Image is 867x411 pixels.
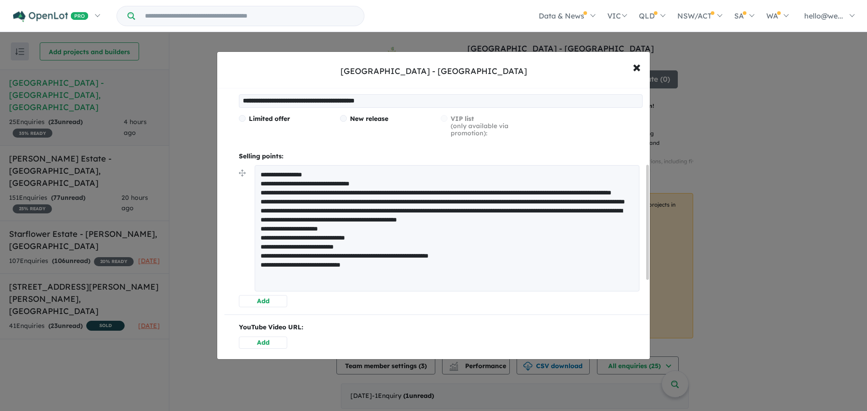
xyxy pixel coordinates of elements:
span: Limited offer [249,115,290,123]
img: drag.svg [239,170,246,176]
img: Openlot PRO Logo White [13,11,89,22]
button: Add [239,337,287,349]
span: hello@we... [804,11,843,20]
p: Selling points: [239,151,643,162]
input: Try estate name, suburb, builder or developer [137,6,362,26]
button: Add [239,295,287,307]
span: New release [350,115,388,123]
span: × [633,57,641,76]
div: [GEOGRAPHIC_DATA] - [GEOGRAPHIC_DATA] [340,65,527,77]
p: YouTube Video URL: [239,322,643,333]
